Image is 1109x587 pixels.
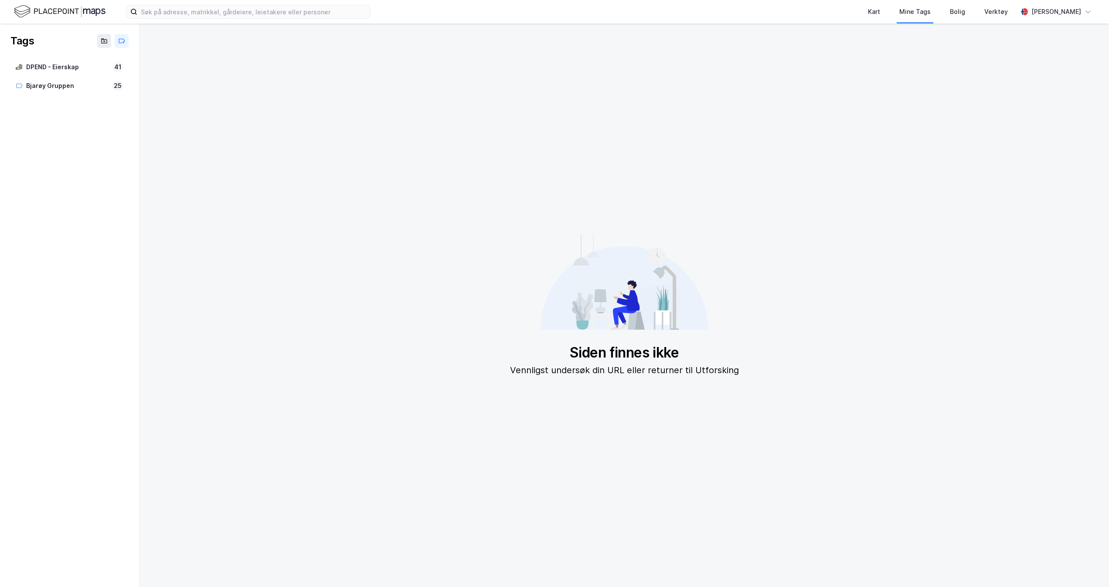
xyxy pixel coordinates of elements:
div: Tags [10,34,34,48]
div: Bolig [950,7,965,17]
img: logo.f888ab2527a4732fd821a326f86c7f29.svg [14,4,105,19]
iframe: Chat Widget [1065,545,1109,587]
div: Verktøy [984,7,1008,17]
a: DPEND - Eierskap41 [10,58,129,76]
div: Bjarøy Gruppen [26,81,109,91]
div: Kart [868,7,880,17]
input: Søk på adresse, matrikkel, gårdeiere, leietakere eller personer [137,5,370,18]
div: Vennligst undersøk din URL eller returner til Utforsking [510,363,739,377]
div: Kontrollprogram for chat [1065,545,1109,587]
div: 25 [112,81,123,91]
a: Bjarøy Gruppen25 [10,77,129,95]
div: DPEND - Eierskap [26,62,109,73]
div: [PERSON_NAME] [1031,7,1081,17]
div: Siden finnes ikke [510,344,739,361]
div: 41 [112,62,123,72]
div: Mine Tags [899,7,931,17]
